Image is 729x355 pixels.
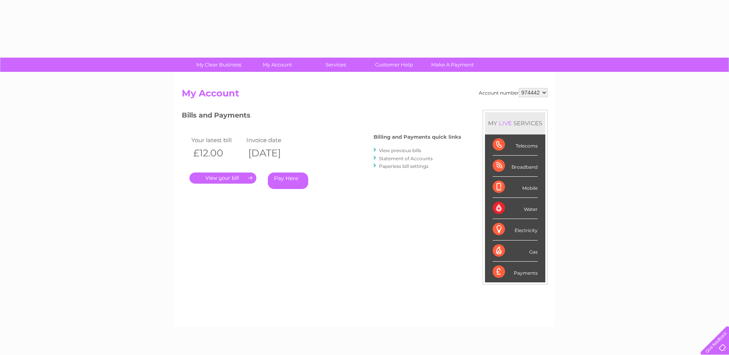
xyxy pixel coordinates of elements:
[268,173,308,189] a: Pay Here
[244,135,300,145] td: Invoice date
[421,58,484,72] a: Make A Payment
[362,58,426,72] a: Customer Help
[493,241,538,262] div: Gas
[379,163,428,169] a: Paperless bill settings
[187,58,251,72] a: My Clear Business
[182,110,461,123] h3: Bills and Payments
[374,134,461,140] h4: Billing and Payments quick links
[189,145,245,161] th: £12.00
[493,219,538,240] div: Electricity
[182,88,548,103] h2: My Account
[246,58,309,72] a: My Account
[485,112,545,134] div: MY SERVICES
[493,198,538,219] div: Water
[379,156,433,161] a: Statement of Accounts
[493,262,538,282] div: Payments
[493,177,538,198] div: Mobile
[379,148,421,153] a: View previous bills
[189,173,256,184] a: .
[304,58,367,72] a: Services
[479,88,548,97] div: Account number
[493,134,538,156] div: Telecoms
[244,145,300,161] th: [DATE]
[189,135,245,145] td: Your latest bill
[493,156,538,177] div: Broadband
[497,119,513,127] div: LIVE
